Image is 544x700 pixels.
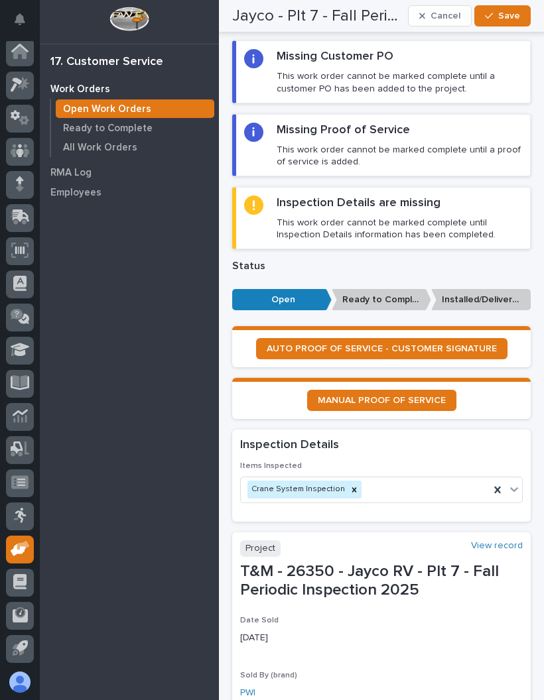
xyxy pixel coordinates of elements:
[277,196,441,211] h2: Inspection Details are missing
[240,631,523,645] p: [DATE]
[256,338,508,359] a: AUTO PROOF OF SERVICE - CUSTOMER SIGNATURE
[40,182,219,202] a: Employees
[240,562,523,601] p: T&M - 26350 - Jayco RV - Plt 7 - Fall Periodic Inspection 2025
[50,187,102,199] p: Employees
[51,99,219,118] a: Open Work Orders
[50,55,163,70] div: 17. Customer Service
[332,289,431,311] p: Ready to Complete
[431,10,460,22] span: Cancel
[498,10,520,22] span: Save
[277,70,522,94] p: This work order cannot be marked complete until a customer PO has been added to the project.
[232,260,531,272] p: Status
[267,344,497,353] span: AUTO PROOF OF SERVICE - CUSTOMER SIGNATURE
[51,138,219,156] a: All Work Orders
[247,481,347,498] div: Crane System Inspection
[232,7,403,26] h2: Jayco - Plt 7 - Fall Periodic Inspection 2025
[431,289,531,311] p: Installed/Delivered (completely done)
[232,289,332,311] p: Open
[50,84,110,95] p: Work Orders
[277,144,522,168] p: This work order cannot be marked complete until a proof of service is added.
[6,5,34,33] button: Notifications
[240,616,279,624] span: Date Sold
[471,540,523,552] a: View record
[40,162,219,182] a: RMA Log
[6,668,34,696] button: users-avatar
[240,686,255,700] a: PWI
[50,167,92,179] p: RMA Log
[240,437,339,453] h2: Inspection Details
[63,103,151,115] p: Open Work Orders
[277,49,393,65] h2: Missing Customer PO
[51,119,219,137] a: Ready to Complete
[318,396,446,405] span: MANUAL PROOF OF SERVICE
[277,123,410,139] h2: Missing Proof of Service
[474,5,531,27] button: Save
[277,217,522,241] p: This work order cannot be marked complete until Inspection Details information has been completed.
[63,142,137,154] p: All Work Orders
[240,462,302,470] span: Items Inspected
[307,390,456,411] a: MANUAL PROOF OF SERVICE
[63,123,153,135] p: Ready to Complete
[109,7,149,31] img: Workspace Logo
[40,79,219,99] a: Work Orders
[240,540,281,557] p: Project
[408,5,472,27] button: Cancel
[240,671,297,679] span: Sold By (brand)
[17,13,34,34] div: Notifications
